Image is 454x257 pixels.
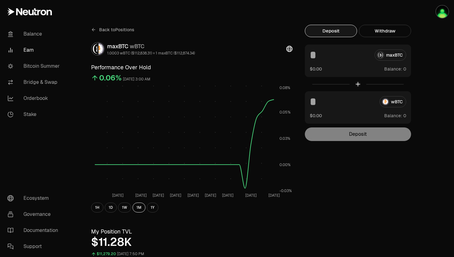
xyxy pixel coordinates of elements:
tspan: [DATE] [205,193,216,198]
tspan: [DATE] [222,193,233,198]
a: Bridge & Swap [2,74,67,90]
span: wBTC [130,43,145,50]
tspan: 0.00% [280,162,291,167]
button: 1W [118,203,131,212]
div: maxBTC [107,42,195,51]
tspan: 0.08% [280,85,290,90]
div: 1.0003 wBTC ($112,838.31) = 1 maxBTC ($112,874.34) [107,51,195,56]
button: Deposit [305,25,357,37]
div: [DATE] 3:00 AM [123,76,150,83]
a: Back toPositions [91,25,134,35]
span: Back to Positions [99,27,134,33]
button: Withdraw [359,25,411,37]
tspan: [DATE] [268,193,280,198]
a: Orderbook [2,90,67,106]
a: Balance [2,26,67,42]
button: 1M [132,203,145,212]
a: Documentation [2,222,67,238]
tspan: 0.05% [280,110,291,115]
button: 1D [105,203,117,212]
tspan: [DATE] [153,193,164,198]
img: Main Account [436,6,448,18]
a: Bitcoin Summer [2,58,67,74]
tspan: [DATE] [187,193,199,198]
h3: My Position TVL [91,227,292,236]
button: $0.00 [310,112,322,119]
a: Earn [2,42,67,58]
tspan: [DATE] [135,193,147,198]
tspan: [DATE] [245,193,257,198]
tspan: -0.03% [280,188,292,193]
a: Governance [2,206,67,222]
img: maxBTC Logo [92,43,97,55]
div: $11.28K [91,236,292,248]
tspan: 0.03% [280,136,290,141]
span: Balance: [384,113,402,119]
button: $0.00 [310,66,322,72]
tspan: [DATE] [170,193,181,198]
div: 0.06% [99,73,122,83]
a: Ecosystem [2,190,67,206]
tspan: [DATE] [112,193,124,198]
h3: Performance Over Hold [91,63,292,72]
a: Stake [2,106,67,122]
button: 1Y [147,203,158,212]
button: 1H [91,203,103,212]
a: Support [2,238,67,255]
span: Balance: [384,66,402,72]
img: wBTC Logo [99,43,104,55]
